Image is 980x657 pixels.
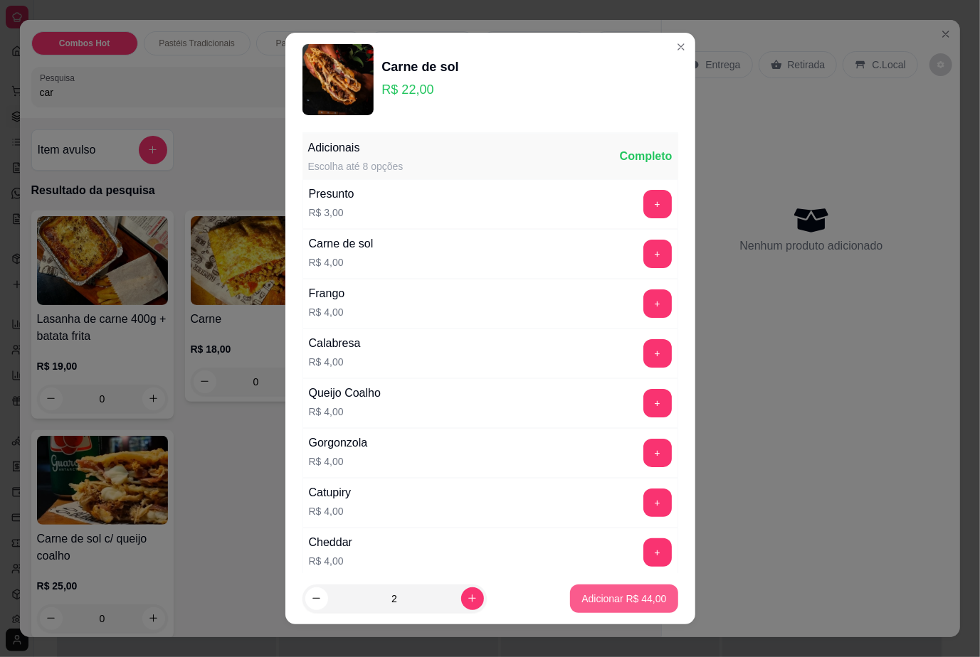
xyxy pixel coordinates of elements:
button: Adicionar R$ 44,00 [570,584,678,613]
p: R$ 4,00 [309,355,361,369]
div: Catupiry [309,484,352,501]
div: Presunto [309,186,354,203]
button: decrease-product-quantity [305,587,328,610]
div: Carne de sol [382,57,459,77]
p: R$ 3,00 [309,205,354,220]
div: Carne de sol [309,235,374,252]
button: Close [670,36,692,58]
div: Escolha até 8 opções [308,159,404,173]
button: add [643,339,672,368]
div: Cheddar [309,534,352,551]
div: Queijo Coalho [309,385,381,402]
button: add [643,538,672,567]
button: add [643,439,672,467]
p: R$ 4,00 [309,554,352,568]
button: add [643,488,672,517]
div: Calabresa [309,335,361,352]
button: add [643,289,672,318]
p: R$ 22,00 [382,80,459,100]
p: R$ 4,00 [309,305,345,319]
p: R$ 4,00 [309,454,368,469]
p: R$ 4,00 [309,504,352,518]
p: Adicionar R$ 44,00 [581,592,666,606]
div: Frango [309,285,345,302]
button: add [643,389,672,417]
div: Completo [620,148,673,165]
button: increase-product-quantity [461,587,484,610]
button: add [643,240,672,268]
button: add [643,190,672,218]
img: product-image [302,44,374,115]
div: Gorgonzola [309,434,368,452]
p: R$ 4,00 [309,405,381,419]
p: R$ 4,00 [309,255,374,269]
div: Adicionais [308,139,404,156]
